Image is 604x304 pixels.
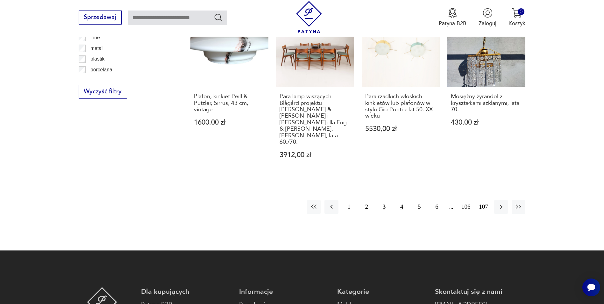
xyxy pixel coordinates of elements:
iframe: Smartsupp widget button [582,279,600,296]
p: 3912,00 zł [280,152,351,158]
a: Plafon, kinkiet Peill & Putzler, Sirrus, 43 cm, vintagePlafon, kinkiet Peill & Putzler, Sirrus, 4... [190,9,268,173]
p: Dla kupujących [141,287,231,296]
p: 1600,00 zł [194,119,265,126]
img: Ikona medalu [448,8,458,18]
p: Koszyk [508,20,525,27]
p: plastik [90,55,104,63]
a: Para lamp wiszących Blågård projektu Karen & Ebbe Clemmensen i Jørgena Bo dla Fog & Mørup, Dania,... [276,9,354,173]
p: Zaloguj [479,20,496,27]
a: Ikona medaluPatyna B2B [439,8,466,27]
button: 0Koszyk [508,8,525,27]
p: porcelana [90,66,112,74]
a: Sprzedawaj [79,15,122,20]
button: 1 [342,200,356,214]
p: Kategorie [337,287,428,296]
button: 2 [360,200,373,214]
button: 106 [459,200,473,214]
a: Para rzadkich włoskich kinkietów lub plafonów w stylu Gio Ponti z lat 50. XX wiekuPara rzadkich w... [362,9,440,173]
button: 3 [377,200,391,214]
div: 0 [518,8,524,15]
p: Informacje [239,287,330,296]
p: Patyna B2B [439,20,466,27]
a: Mosiężny żyrandol z kryształkami szklanymi, lata 70.Mosiężny żyrandol z kryształkami szklanymi, l... [447,9,525,173]
h3: Para lamp wiszących Blågård projektu [PERSON_NAME] & [PERSON_NAME] i [PERSON_NAME] dla Fog & [PER... [280,93,351,145]
h3: Plafon, kinkiet Peill & Putzler, Sirrus, 43 cm, vintage [194,93,265,113]
p: inne [90,33,100,42]
p: metal [90,44,103,53]
button: Zaloguj [479,8,496,27]
h3: Mosiężny żyrandol z kryształkami szklanymi, lata 70. [451,93,522,113]
button: 5 [412,200,426,214]
p: 5530,00 zł [365,126,436,132]
img: Ikonka użytkownika [483,8,493,18]
button: Sprzedawaj [79,11,122,25]
p: porcelit [90,76,106,84]
button: Patyna B2B [439,8,466,27]
button: 6 [430,200,444,214]
button: 107 [477,200,490,214]
img: Ikona koszyka [512,8,522,18]
p: 430,00 zł [451,119,522,126]
button: Wyczyść filtry [79,85,127,99]
p: Skontaktuj się z nami [435,287,525,296]
h3: Para rzadkich włoskich kinkietów lub plafonów w stylu Gio Ponti z lat 50. XX wieku [365,93,436,119]
button: Szukaj [214,13,223,22]
img: Patyna - sklep z meblami i dekoracjami vintage [293,1,325,33]
button: 4 [395,200,409,214]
